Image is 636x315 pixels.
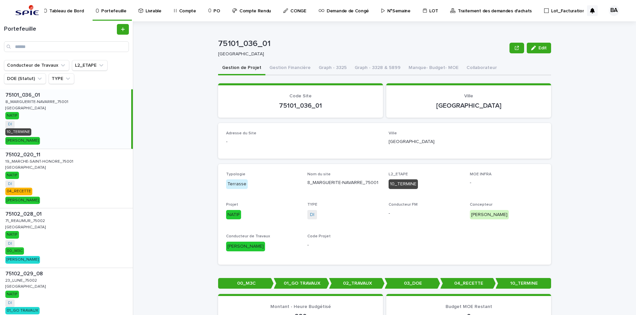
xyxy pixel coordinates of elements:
[218,61,265,75] button: Gestion de Projet
[5,172,19,179] div: NATIF
[13,4,41,17] img: svstPd6MQfCT1uX1QGkG
[310,211,314,218] a: DI
[8,241,12,246] a: DI
[609,5,619,16] div: BA
[289,94,312,98] span: Code Site
[49,73,74,84] button: TYPE
[5,283,47,289] p: [GEOGRAPHIC_DATA]
[5,158,75,164] p: 19_MARCHE-SAINT-HONORE_75001
[315,61,351,75] button: Graph - 3325
[389,203,418,207] span: Conducteur FM
[5,105,47,111] p: [GEOGRAPHIC_DATA]
[8,122,12,127] a: DI
[389,138,543,145] p: [GEOGRAPHIC_DATA]
[5,98,70,104] p: 8_MARGUERITE-NAVARRE_75001
[5,256,40,263] div: [PERSON_NAME]
[226,172,245,176] span: Typologie
[226,131,256,135] span: Adresse du Site
[5,137,40,144] div: [PERSON_NAME]
[4,73,46,84] button: DOE (Statut)
[389,210,462,217] p: -
[5,307,40,314] div: 01_GO TRAVAUX
[4,41,129,52] input: Search
[8,301,12,305] a: DI
[463,61,501,75] button: Collaborateur
[385,278,440,289] p: 03_DOE
[329,278,385,289] p: 02_TRAVAUX
[270,304,331,309] span: Montant - Heure Budgétisé
[5,291,19,298] div: NATIF
[5,210,43,217] p: 75102_028_01
[307,203,317,207] span: TYPE
[389,131,397,135] span: Ville
[218,39,507,49] p: 75101_036_01
[5,217,46,223] p: 71_REAUMUR_75002
[389,179,418,189] div: 10_TERMINE
[470,203,492,207] span: Concepteur
[5,197,40,204] div: [PERSON_NAME]
[4,60,69,71] button: Conducteur de Travaux
[470,179,543,186] p: -
[5,91,41,98] p: 75101_036_01
[226,138,381,145] p: -
[527,43,551,53] button: Edit
[307,172,331,176] span: Nom du site
[5,128,31,136] div: 10_TERMINE
[5,188,32,195] div: 04_RECETTE
[226,102,375,110] p: 75101_036_01
[446,304,492,309] span: Budget MOE Restant
[307,179,381,186] p: 8_MARGUERITE-NAVARRE_75001
[218,278,274,289] p: 00_M3C
[72,60,108,71] button: L2_ETAPE
[218,51,504,57] p: [GEOGRAPHIC_DATA]
[5,150,42,158] p: 75102_020_11
[464,94,473,98] span: Ville
[307,242,381,249] p: -
[5,112,19,119] div: NATIF
[307,234,331,238] span: Code Projet
[274,278,329,289] p: 01_GO TRAVAUX
[440,278,496,289] p: 04_RECETTE
[4,26,116,33] h1: Portefeuille
[265,61,315,75] button: Gestion Financière
[405,61,463,75] button: Manque- Budget- MOE
[226,210,241,220] div: NATIF
[470,172,491,176] span: MOE INFRA
[495,278,551,289] p: 10_TERMINE
[351,61,405,75] button: Graph - 3328 & 5899
[5,231,19,238] div: NATIF
[5,247,24,255] div: 00_M3C
[5,269,44,277] p: 75102_029_08
[5,224,47,230] p: [GEOGRAPHIC_DATA]
[470,210,509,220] div: [PERSON_NAME]
[226,242,265,251] div: [PERSON_NAME]
[538,46,547,50] span: Edit
[5,277,38,283] p: 23_LUNE_75002
[226,234,270,238] span: Conducteur de Travaux
[8,182,12,186] a: DI
[226,203,238,207] span: Projet
[389,172,408,176] span: L2_ETAPE
[5,164,47,170] p: [GEOGRAPHIC_DATA]
[394,102,543,110] p: [GEOGRAPHIC_DATA]
[226,179,248,189] div: Terrasse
